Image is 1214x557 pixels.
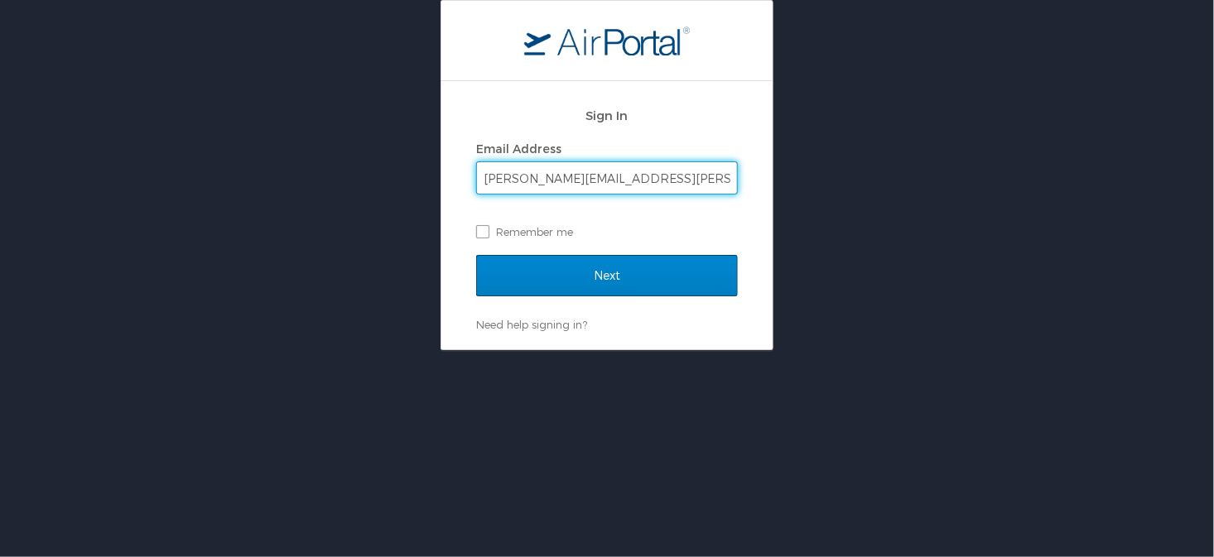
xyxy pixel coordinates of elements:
a: Need help signing in? [476,318,587,331]
img: logo [524,26,690,55]
label: Remember me [476,219,738,244]
h2: Sign In [476,106,738,125]
input: Next [476,255,738,296]
label: Email Address [476,142,561,156]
